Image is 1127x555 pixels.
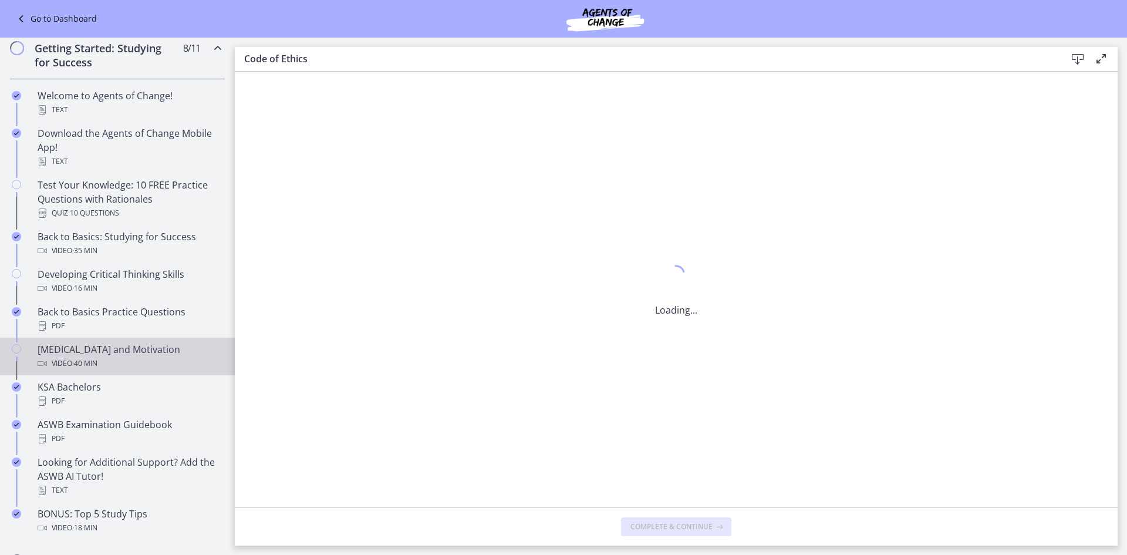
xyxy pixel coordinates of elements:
i: Completed [12,382,21,392]
div: Quiz [38,206,221,220]
i: Completed [12,420,21,429]
div: Video [38,244,221,258]
div: PDF [38,394,221,408]
div: ASWB Examination Guidebook [38,418,221,446]
span: · 16 min [72,281,97,295]
span: Complete & continue [630,522,713,532]
div: Text [38,103,221,117]
span: · 35 min [72,244,97,258]
div: Test Your Knowledge: 10 FREE Practice Questions with Rationales [38,178,221,220]
i: Completed [12,458,21,467]
div: Video [38,281,221,295]
span: · 10 Questions [68,206,119,220]
div: 1 [655,262,697,289]
h2: Getting Started: Studying for Success [35,41,178,69]
span: · 18 min [72,521,97,535]
div: PDF [38,319,221,333]
i: Completed [12,232,21,241]
div: Video [38,521,221,535]
div: Text [38,483,221,497]
i: Completed [12,509,21,519]
div: BONUS: Top 5 Study Tips [38,507,221,535]
i: Completed [12,129,21,138]
div: Video [38,356,221,371]
div: Text [38,154,221,169]
div: PDF [38,432,221,446]
div: Welcome to Agents of Change! [38,89,221,117]
div: Back to Basics Practice Questions [38,305,221,333]
div: KSA Bachelors [38,380,221,408]
div: [MEDICAL_DATA] and Motivation [38,342,221,371]
div: Developing Critical Thinking Skills [38,267,221,295]
i: Completed [12,91,21,100]
div: Looking for Additional Support? Add the ASWB AI Tutor! [38,455,221,497]
span: 8 / 11 [183,41,200,55]
p: Loading... [655,303,697,317]
span: · 40 min [72,356,97,371]
i: Completed [12,307,21,317]
div: Download the Agents of Change Mobile App! [38,126,221,169]
button: Complete & continue [621,517,731,536]
img: Agents of Change [535,5,676,33]
h3: Code of Ethics [244,52,1047,66]
div: Back to Basics: Studying for Success [38,230,221,258]
a: Go to Dashboard [14,12,97,26]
